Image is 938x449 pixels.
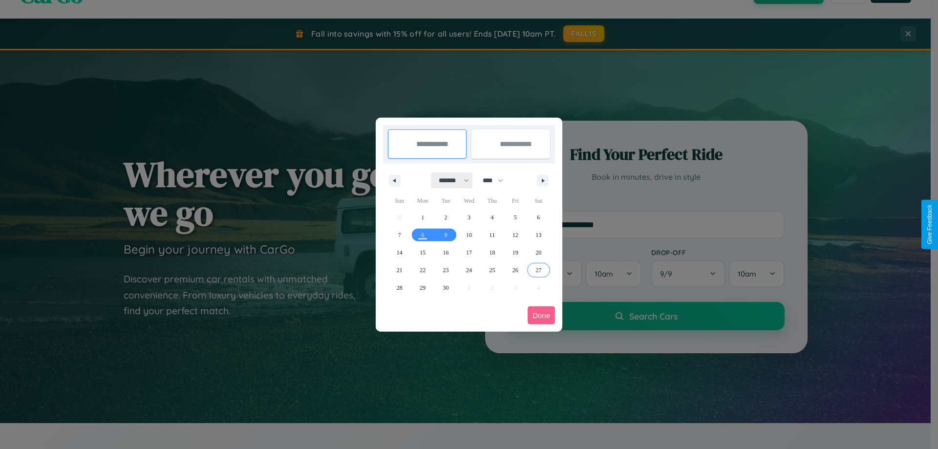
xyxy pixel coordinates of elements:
[535,226,541,244] span: 13
[434,193,457,209] span: Tue
[443,244,449,261] span: 16
[926,205,933,244] div: Give Feedback
[504,193,527,209] span: Fri
[457,193,480,209] span: Wed
[490,209,493,226] span: 4
[420,261,426,279] span: 22
[388,244,411,261] button: 14
[398,226,401,244] span: 7
[411,193,434,209] span: Mon
[504,209,527,226] button: 5
[504,244,527,261] button: 19
[388,226,411,244] button: 7
[457,226,480,244] button: 10
[411,209,434,226] button: 1
[411,244,434,261] button: 15
[514,209,517,226] span: 5
[388,193,411,209] span: Sun
[457,244,480,261] button: 17
[527,193,550,209] span: Sat
[434,261,457,279] button: 23
[397,244,403,261] span: 14
[445,209,448,226] span: 2
[466,226,472,244] span: 10
[411,226,434,244] button: 8
[481,244,504,261] button: 18
[420,244,426,261] span: 15
[443,279,449,297] span: 30
[466,261,472,279] span: 24
[504,226,527,244] button: 12
[527,261,550,279] button: 27
[489,261,495,279] span: 25
[481,226,504,244] button: 11
[490,226,495,244] span: 11
[537,209,540,226] span: 6
[411,279,434,297] button: 29
[388,279,411,297] button: 28
[397,261,403,279] span: 21
[527,244,550,261] button: 20
[468,209,470,226] span: 3
[466,244,472,261] span: 17
[512,244,518,261] span: 19
[489,244,495,261] span: 18
[397,279,403,297] span: 28
[443,261,449,279] span: 23
[527,209,550,226] button: 6
[481,193,504,209] span: Thu
[457,209,480,226] button: 3
[420,279,426,297] span: 29
[535,261,541,279] span: 27
[421,209,424,226] span: 1
[535,244,541,261] span: 20
[388,261,411,279] button: 21
[434,226,457,244] button: 9
[481,261,504,279] button: 25
[528,306,555,324] button: Done
[512,226,518,244] span: 12
[527,226,550,244] button: 13
[445,226,448,244] span: 9
[434,244,457,261] button: 16
[434,279,457,297] button: 30
[421,226,424,244] span: 8
[434,209,457,226] button: 2
[481,209,504,226] button: 4
[512,261,518,279] span: 26
[457,261,480,279] button: 24
[504,261,527,279] button: 26
[411,261,434,279] button: 22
